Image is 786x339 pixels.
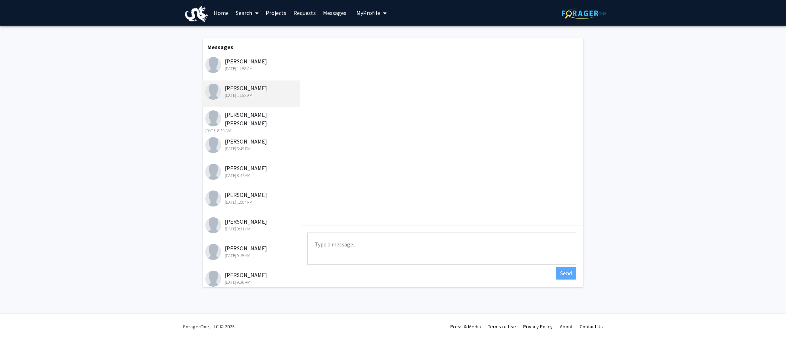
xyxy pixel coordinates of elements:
div: [PERSON_NAME] [PERSON_NAME] [205,110,298,134]
a: Search [232,0,262,25]
img: Jeslynne Jayady [205,57,221,73]
img: Drexel University Logo [185,6,208,22]
a: Messages [319,0,350,25]
div: ForagerOne, LLC © 2025 [183,314,235,339]
div: [PERSON_NAME] [205,271,298,286]
div: [DATE] 9:31 AM [205,226,298,232]
div: [DATE] 9:15 AM [205,252,298,259]
a: Requests [290,0,319,25]
div: [PERSON_NAME] [205,57,298,72]
img: Tanushree Pravin Patil [205,110,221,126]
b: Messages [207,43,233,51]
textarea: Message [307,233,576,265]
div: [DATE] 12:04 PM [205,199,298,205]
div: [DATE] 11:58 AM [205,66,298,72]
img: Catalina Orozco [205,217,221,233]
div: [PERSON_NAME] [205,164,298,179]
span: My Profile [356,9,380,16]
a: Projects [262,0,290,25]
img: Himika Saha Pom [205,191,221,207]
div: [DATE] 11:52 AM [205,92,298,99]
div: [PERSON_NAME] [205,84,298,99]
a: Terms of Use [488,323,516,330]
a: Press & Media [450,323,481,330]
button: Send [556,267,576,280]
div: [DATE] 9:36 AM [205,279,298,286]
img: Luiza Jernigan [205,271,221,287]
div: [PERSON_NAME] [205,217,298,232]
div: [DATE] 6:49 PM [205,146,298,152]
div: [PERSON_NAME] [205,191,298,205]
div: [DATE] 8:10 AM [205,127,298,134]
img: Drishya Manda [205,84,221,100]
a: Contact Us [580,323,603,330]
img: ForagerOne Logo [562,8,606,19]
img: Nishi Vyas [205,137,221,153]
a: About [560,323,573,330]
div: [DATE] 8:47 AM [205,172,298,179]
img: Tim Gangadeen [205,244,221,260]
img: Nikunj Patel [205,164,221,180]
div: [PERSON_NAME] [205,137,298,152]
a: Home [210,0,232,25]
a: Privacy Policy [523,323,553,330]
div: [PERSON_NAME] [205,244,298,259]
